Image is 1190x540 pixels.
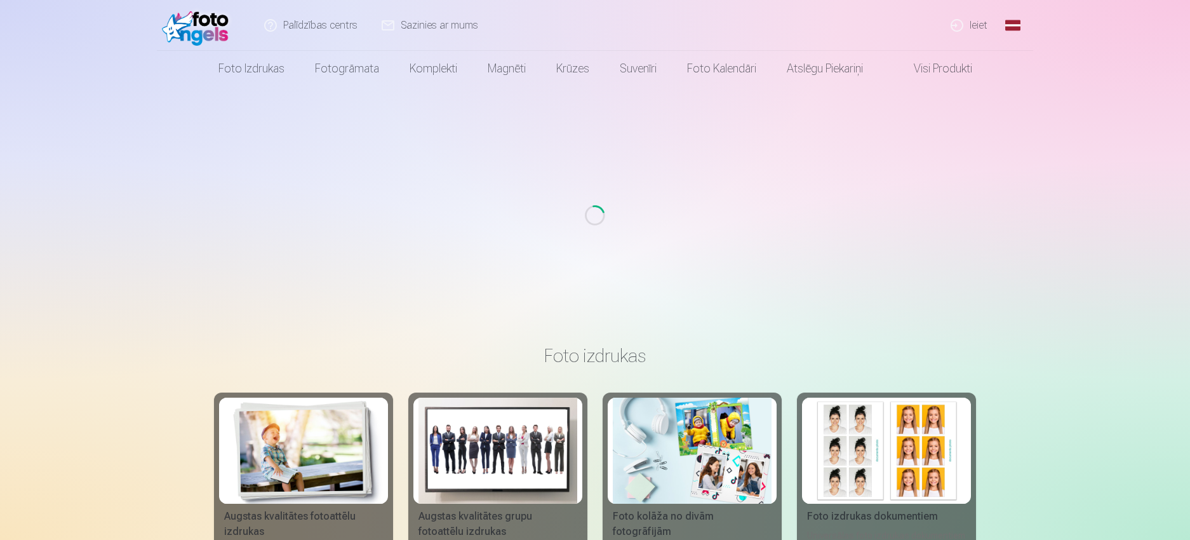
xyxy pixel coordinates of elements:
img: Foto izdrukas dokumentiem [807,398,966,504]
a: Magnēti [472,51,541,86]
a: Foto kalendāri [672,51,772,86]
a: Komplekti [394,51,472,86]
div: Augstas kvalitātes fotoattēlu izdrukas [219,509,388,539]
img: Augstas kvalitātes fotoattēlu izdrukas [224,398,383,504]
a: Foto izdrukas [203,51,300,86]
a: Visi produkti [878,51,987,86]
img: Foto kolāža no divām fotogrāfijām [613,398,772,504]
h3: Foto izdrukas [224,344,966,367]
img: /fa1 [162,5,235,46]
div: Foto kolāža no divām fotogrāfijām [608,509,777,539]
a: Atslēgu piekariņi [772,51,878,86]
a: Suvenīri [605,51,672,86]
img: Augstas kvalitātes grupu fotoattēlu izdrukas [418,398,577,504]
div: Augstas kvalitātes grupu fotoattēlu izdrukas [413,509,582,539]
div: Foto izdrukas dokumentiem [802,509,971,524]
a: Fotogrāmata [300,51,394,86]
a: Krūzes [541,51,605,86]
